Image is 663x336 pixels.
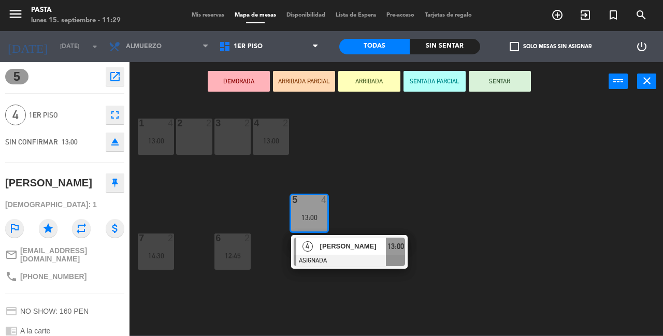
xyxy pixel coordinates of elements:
[168,119,174,128] div: 4
[302,241,313,252] span: 4
[62,138,78,146] span: 13:00
[321,195,327,204] div: 4
[510,42,592,51] label: Solo mesas sin asignar
[292,195,293,204] div: 5
[5,105,26,125] span: 4
[338,71,400,92] button: ARRIBADA
[206,119,212,128] div: 2
[214,252,251,259] div: 12:45
[579,9,592,21] i: exit_to_app
[5,174,92,192] div: [PERSON_NAME]
[109,109,121,121] i: fullscreen
[5,138,58,146] span: SIN CONFIRMAR
[5,270,18,283] i: phone
[106,67,124,86] button: open_in_new
[215,233,216,243] div: 6
[39,219,57,238] i: star
[244,119,251,128] div: 2
[5,219,24,238] i: outlined_flag
[20,307,89,315] span: NO SHOW: 160 PEN
[5,196,124,214] div: [DEMOGRAPHIC_DATA]: 1
[72,219,91,238] i: repeat
[168,233,174,243] div: 2
[215,119,216,128] div: 3
[244,233,251,243] div: 2
[31,16,121,26] div: lunes 15. septiembre - 11:29
[138,137,174,144] div: 13:00
[138,252,174,259] div: 14:30
[635,9,647,21] i: search
[410,39,480,54] div: Sin sentar
[273,71,335,92] button: ARRIBADA PARCIAL
[510,42,519,51] span: check_box_outline_blank
[5,69,28,84] span: 5
[636,40,648,53] i: power_settings_new
[106,219,124,238] i: attach_money
[5,249,18,261] i: mail_outline
[281,12,330,18] span: Disponibilidad
[469,71,531,92] button: SENTAR
[8,6,23,22] i: menu
[5,246,124,263] a: mail_outline[EMAIL_ADDRESS][DOMAIN_NAME]
[20,327,50,335] span: A la carte
[106,133,124,151] button: eject
[20,246,124,263] span: [EMAIL_ADDRESS][DOMAIN_NAME]
[637,74,656,89] button: close
[109,70,121,83] i: open_in_new
[403,71,466,92] button: SENTADA PARCIAL
[253,137,289,144] div: 13:00
[381,12,420,18] span: Pre-acceso
[208,71,270,92] button: DEMORADA
[89,40,101,53] i: arrow_drop_down
[234,43,263,50] span: 1ER PISO
[330,12,381,18] span: Lista de Espera
[420,12,477,18] span: Tarjetas de regalo
[29,109,100,121] span: 1ER PISO
[186,12,229,18] span: Mis reservas
[5,305,18,317] i: credit_card
[320,241,386,252] span: [PERSON_NAME]
[291,214,327,221] div: 13:00
[339,39,410,54] div: Todas
[229,12,281,18] span: Mapa de mesas
[551,9,564,21] i: add_circle_outline
[8,6,23,25] button: menu
[641,75,653,87] i: close
[612,75,625,87] i: power_input
[387,240,404,253] span: 13:00
[177,119,178,128] div: 2
[20,272,87,281] span: [PHONE_NUMBER]
[283,119,289,128] div: 2
[106,106,124,124] button: fullscreen
[109,136,121,148] i: eject
[609,74,628,89] button: power_input
[31,5,121,16] div: Pasta
[126,43,162,50] span: Almuerzo
[607,9,619,21] i: turned_in_not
